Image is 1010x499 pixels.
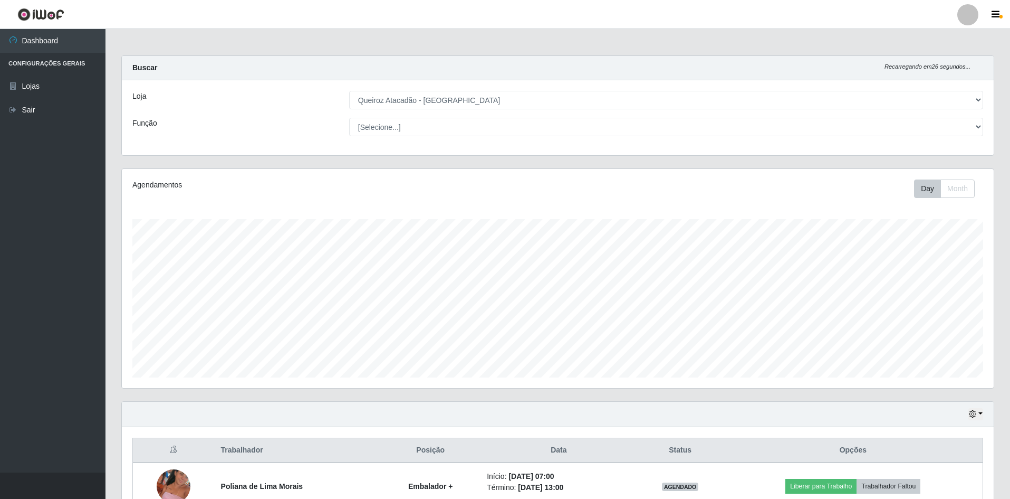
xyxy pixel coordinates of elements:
[221,482,303,491] strong: Poliana de Lima Morais
[518,483,563,492] time: [DATE] 13:00
[215,438,381,463] th: Trabalhador
[132,91,146,102] label: Loja
[785,479,857,494] button: Liberar para Trabalho
[884,63,970,70] i: Recarregando em 26 segundos...
[480,438,637,463] th: Data
[508,472,554,481] time: [DATE] 07:00
[132,118,157,129] label: Função
[662,483,699,491] span: AGENDADO
[132,63,157,72] strong: Buscar
[487,482,630,493] li: Término:
[380,438,480,463] th: Posição
[914,180,975,198] div: First group
[914,180,983,198] div: Toolbar with button groups
[487,471,630,482] li: Início:
[17,8,64,21] img: CoreUI Logo
[857,479,920,494] button: Trabalhador Faltou
[132,180,478,191] div: Agendamentos
[724,438,983,463] th: Opções
[408,482,453,491] strong: Embalador +
[637,438,724,463] th: Status
[914,180,941,198] button: Day
[940,180,975,198] button: Month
